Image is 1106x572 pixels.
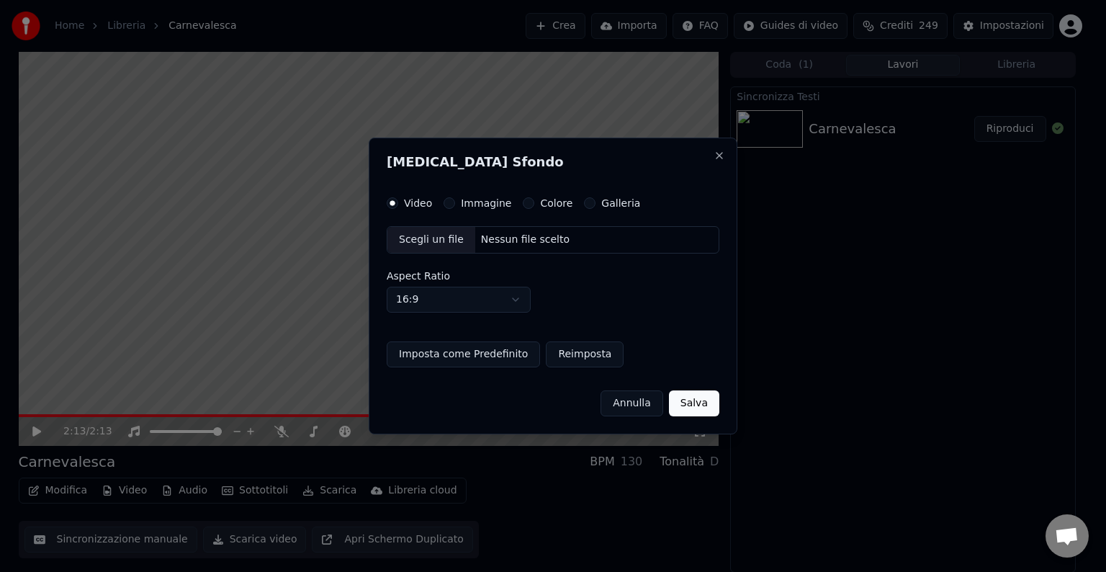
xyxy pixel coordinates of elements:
[601,390,663,416] button: Annulla
[387,156,719,169] h2: [MEDICAL_DATA] Sfondo
[475,233,575,247] div: Nessun file scelto
[404,198,432,208] label: Video
[601,198,640,208] label: Galleria
[546,341,624,367] button: Reimposta
[540,198,572,208] label: Colore
[461,198,511,208] label: Immagine
[669,390,719,416] button: Salva
[387,227,475,253] div: Scegli un file
[387,341,540,367] button: Imposta come Predefinito
[387,271,719,281] label: Aspect Ratio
